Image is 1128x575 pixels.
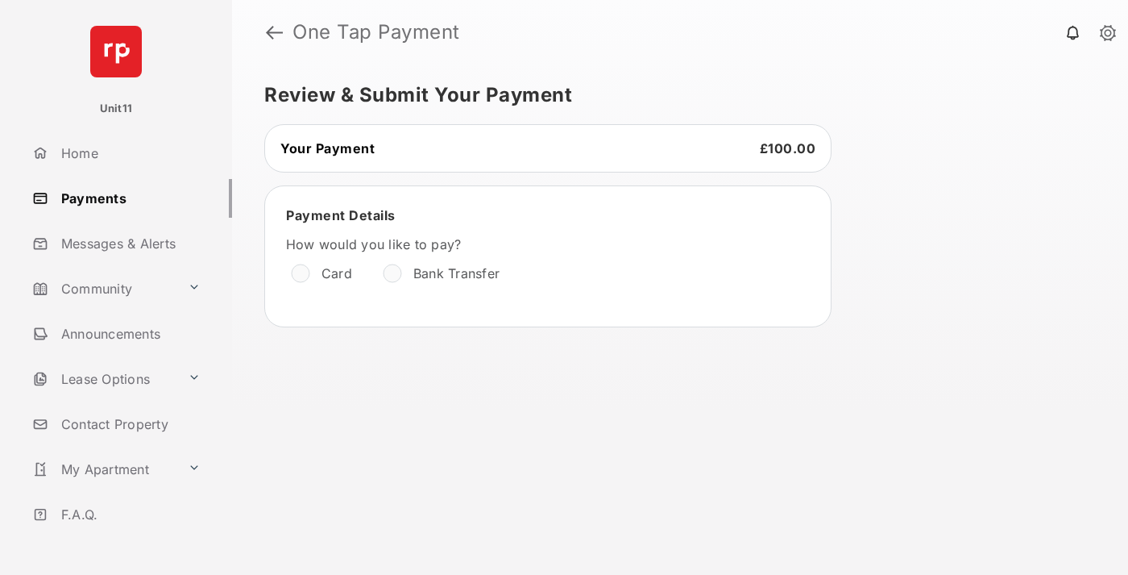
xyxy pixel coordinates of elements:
[26,360,181,398] a: Lease Options
[760,140,816,156] span: £100.00
[90,26,142,77] img: svg+xml;base64,PHN2ZyB4bWxucz0iaHR0cDovL3d3dy53My5vcmcvMjAwMC9zdmciIHdpZHRoPSI2NCIgaGVpZ2h0PSI2NC...
[286,236,769,252] label: How would you like to pay?
[26,450,181,489] a: My Apartment
[286,207,396,223] span: Payment Details
[26,224,232,263] a: Messages & Alerts
[26,315,232,353] a: Announcements
[280,140,375,156] span: Your Payment
[26,495,232,534] a: F.A.Q.
[26,134,232,173] a: Home
[26,179,232,218] a: Payments
[100,101,133,117] p: Unit11
[292,23,460,42] strong: One Tap Payment
[26,405,232,444] a: Contact Property
[26,269,181,308] a: Community
[264,85,1083,105] h5: Review & Submit Your Payment
[321,265,352,281] label: Card
[413,265,500,281] label: Bank Transfer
